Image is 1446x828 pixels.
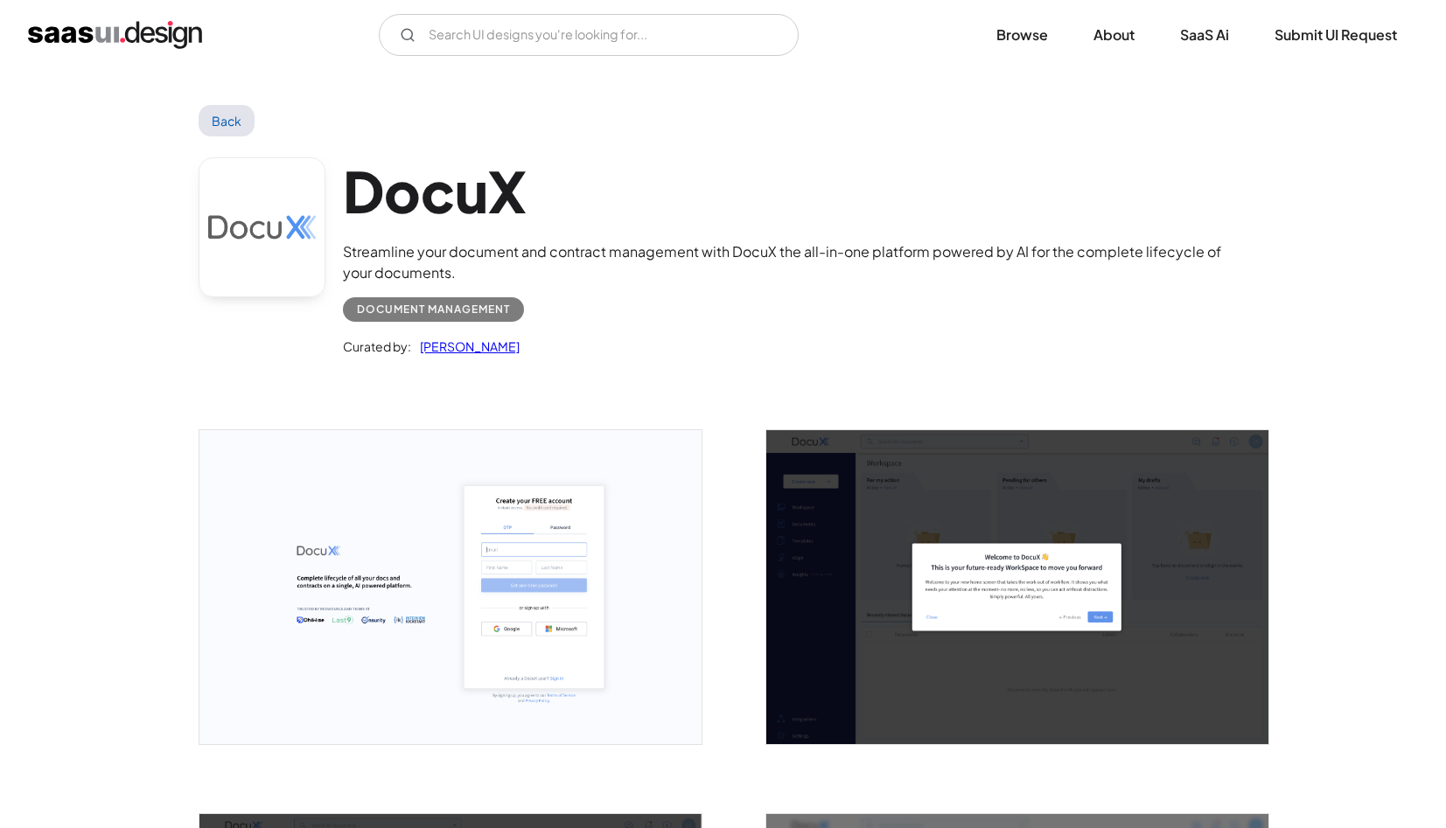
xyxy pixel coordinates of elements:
a: open lightbox [199,430,702,744]
a: Submit UI Request [1254,16,1418,54]
form: Email Form [379,14,799,56]
img: 649c04d0f44565b924e66df9_Docux%20Signup%20Screen.png [199,430,702,744]
input: Search UI designs you're looking for... [379,14,799,56]
a: home [28,21,202,49]
a: SaaS Ai [1159,16,1250,54]
a: Browse [975,16,1069,54]
a: About [1072,16,1156,54]
div: Streamline your document and contract management with DocuX the all-in-one platform powered by AI... [343,241,1247,283]
div: Document Management [357,299,510,320]
div: Curated by: [343,336,411,357]
a: Back [199,105,255,136]
h1: DocuX [343,157,1247,225]
a: open lightbox [766,430,1268,744]
a: [PERSON_NAME] [411,336,520,357]
img: 649c04e129ddd0d77ca03f31_Docux%20Welcome%20Screen.png [766,430,1268,744]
